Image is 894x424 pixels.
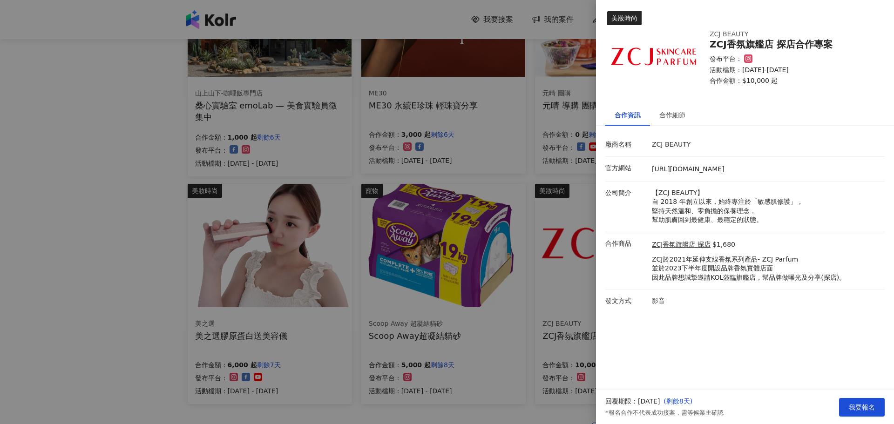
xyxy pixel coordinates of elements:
[605,296,647,306] p: 發文方式
[605,188,647,198] p: 公司簡介
[652,140,880,149] p: ZCJ BEAUTY
[652,188,880,225] p: 【ZCJ BEAUTY】 自 2018 年創立以來，始終專注於「敏感肌修護」， 堅持天然溫和、零負擔的保養理念， 幫助肌膚回到最健康、最穩定的狀態。
[849,404,875,411] span: 我要報名
[652,296,880,306] p: 影音
[712,240,735,249] p: $1,680
[652,255,846,283] p: ZCJ於2021年延伸支線香氛系列產品- ZCJ Parfum 並於2023下半年度開設品牌香氛實體店面 因此品牌想誠摯邀請KOL蒞臨旗艦店，幫品牌做曝光及分享(探店)。
[605,397,660,406] p: 回覆期限：[DATE]
[664,397,723,406] p: ( 剩餘8天 )
[605,140,647,149] p: 廠商名稱
[710,39,874,50] div: ZCJ香氛旗艦店 探店合作專案
[839,398,885,417] button: 我要報名
[605,164,647,173] p: 官方網站
[652,165,725,173] a: [URL][DOMAIN_NAME]
[615,110,641,120] div: 合作資訊
[710,66,874,75] p: 活動檔期：[DATE]-[DATE]
[710,76,874,86] p: 合作金額： $10,000 起
[710,54,742,64] p: 發布平台：
[607,11,642,25] div: 美妝時尚
[605,239,647,249] p: 合作商品
[607,11,700,104] img: ZCJ香氛旗艦店 探店
[605,409,724,417] p: *報名合作不代表成功接案，需等候業主確認
[659,110,685,120] div: 合作細節
[710,30,859,39] div: ZCJ BEAUTY
[652,240,711,249] a: ZCJ香氛旗艦店 探店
